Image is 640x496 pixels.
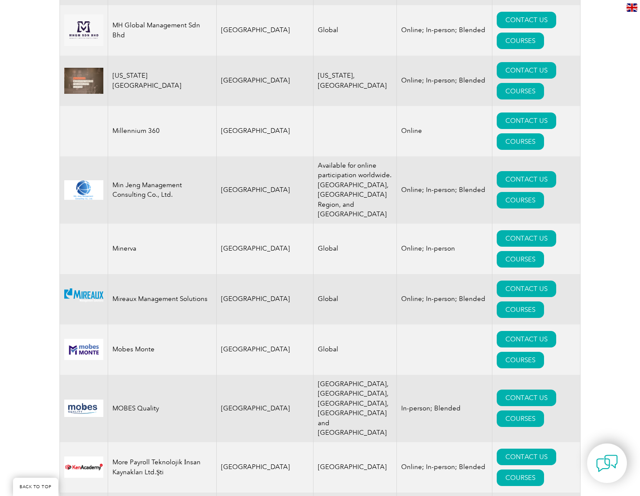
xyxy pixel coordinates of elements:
[497,62,556,79] a: CONTACT US
[396,5,492,56] td: Online; In-person; Blended
[217,106,313,156] td: [GEOGRAPHIC_DATA]
[108,442,217,493] td: More Payroll Teknolojik İnsan Kaynakları Ltd.Şti
[497,470,544,486] a: COURSES
[108,274,217,324] td: Mireaux Management Solutions
[64,68,103,94] img: 4b5e6ceb-3e6f-eb11-a812-00224815377e-logo.jpg
[217,442,313,493] td: [GEOGRAPHIC_DATA]
[627,3,637,12] img: en
[217,274,313,324] td: [GEOGRAPHIC_DATA]
[396,375,492,442] td: In-person; Blended
[497,192,544,208] a: COURSES
[497,112,556,129] a: CONTACT US
[217,156,313,224] td: [GEOGRAPHIC_DATA]
[108,56,217,106] td: [US_STATE][GEOGRAPHIC_DATA]
[396,56,492,106] td: Online; In-person; Blended
[396,156,492,224] td: Online; In-person; Blended
[497,33,544,49] a: COURSES
[596,453,618,474] img: contact-chat.png
[217,5,313,56] td: [GEOGRAPHIC_DATA]
[108,324,217,375] td: Mobes Monte
[313,274,396,324] td: Global
[64,456,103,478] img: e16a2823-4623-ef11-840a-00224897b20f-logo.png
[313,224,396,274] td: Global
[396,106,492,156] td: Online
[497,301,544,318] a: COURSES
[497,83,544,99] a: COURSES
[108,106,217,156] td: Millennium 360
[64,180,103,200] img: 46c31f76-1704-f011-bae3-00224896f61f-logo.png
[217,56,313,106] td: [GEOGRAPHIC_DATA]
[313,156,396,224] td: Available for online participation worldwide. [GEOGRAPHIC_DATA], [GEOGRAPHIC_DATA] Region, and [G...
[313,56,396,106] td: [US_STATE], [GEOGRAPHIC_DATA]
[497,449,556,465] a: CONTACT US
[313,375,396,442] td: [GEOGRAPHIC_DATA], [GEOGRAPHIC_DATA], [GEOGRAPHIC_DATA], [GEOGRAPHIC_DATA] and [GEOGRAPHIC_DATA]
[108,5,217,56] td: MH Global Management Sdn Bhd
[497,390,556,406] a: CONTACT US
[64,339,103,360] img: ee85412e-dea2-eb11-b1ac-002248150db4-logo.png
[396,442,492,493] td: Online; In-person; Blended
[217,224,313,274] td: [GEOGRAPHIC_DATA]
[396,274,492,324] td: Online; In-person; Blended
[313,442,396,493] td: [GEOGRAPHIC_DATA]
[497,251,544,268] a: COURSES
[396,224,492,274] td: Online; In-person
[497,410,544,427] a: COURSES
[497,133,544,150] a: COURSES
[64,400,103,417] img: 072a24ac-d9bc-ea11-a814-000d3a79823d-logo.jpg
[497,171,556,188] a: CONTACT US
[497,331,556,347] a: CONTACT US
[64,288,103,310] img: 12b9a102-445f-eb11-a812-00224814f89d-logo.png
[108,375,217,442] td: MOBES Quality
[13,478,58,496] a: BACK TO TOP
[313,324,396,375] td: Global
[108,156,217,224] td: Min Jeng Management Consulting Co., Ltd.
[108,224,217,274] td: Minerva
[497,12,556,28] a: CONTACT US
[217,375,313,442] td: [GEOGRAPHIC_DATA]
[217,324,313,375] td: [GEOGRAPHIC_DATA]
[313,5,396,56] td: Global
[64,14,103,46] img: 54f63d3f-b34d-ef11-a316-002248944286-logo.jpg
[497,281,556,297] a: CONTACT US
[497,230,556,247] a: CONTACT US
[497,352,544,368] a: COURSES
